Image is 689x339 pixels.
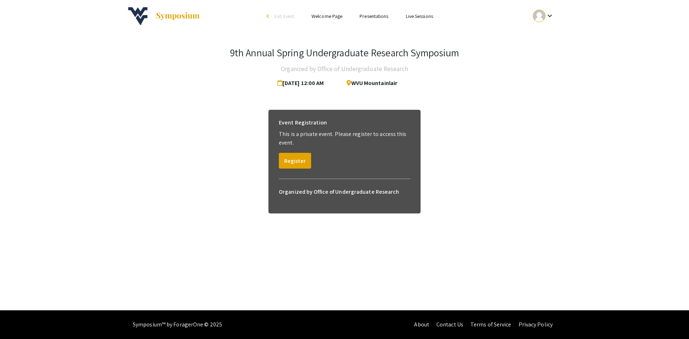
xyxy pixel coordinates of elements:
[311,13,342,19] a: Welcome Page
[341,76,397,90] span: WVU Mountainlair
[414,321,429,328] a: About
[275,13,294,19] span: Exit Event
[155,12,200,20] img: Symposium by ForagerOne
[470,321,511,328] a: Terms of Service
[519,321,553,328] a: Privacy Policy
[406,13,433,19] a: Live Sessions
[360,13,388,19] a: Presentations
[133,310,222,339] div: Symposium™ by ForagerOne © 2025
[279,130,410,147] p: This is a private event. Please register to access this event.
[279,116,327,130] h6: Event Registration
[545,11,554,20] mat-icon: Expand account dropdown
[279,185,410,199] h6: Organized by Office of Undergraduate Research
[436,321,463,328] a: Contact Us
[127,7,200,25] a: 9th Annual Spring Undergraduate Research Symposium
[279,153,311,169] button: Register
[127,7,148,25] img: 9th Annual Spring Undergraduate Research Symposium
[277,76,327,90] span: [DATE] 12:00 AM
[267,14,271,18] div: arrow_back_ios
[230,47,459,59] h3: 9th Annual Spring Undergraduate Research Symposium
[5,307,31,334] iframe: Chat
[525,8,562,24] button: Expand account dropdown
[281,62,408,76] h4: Organized by Office of Undergraduate Research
